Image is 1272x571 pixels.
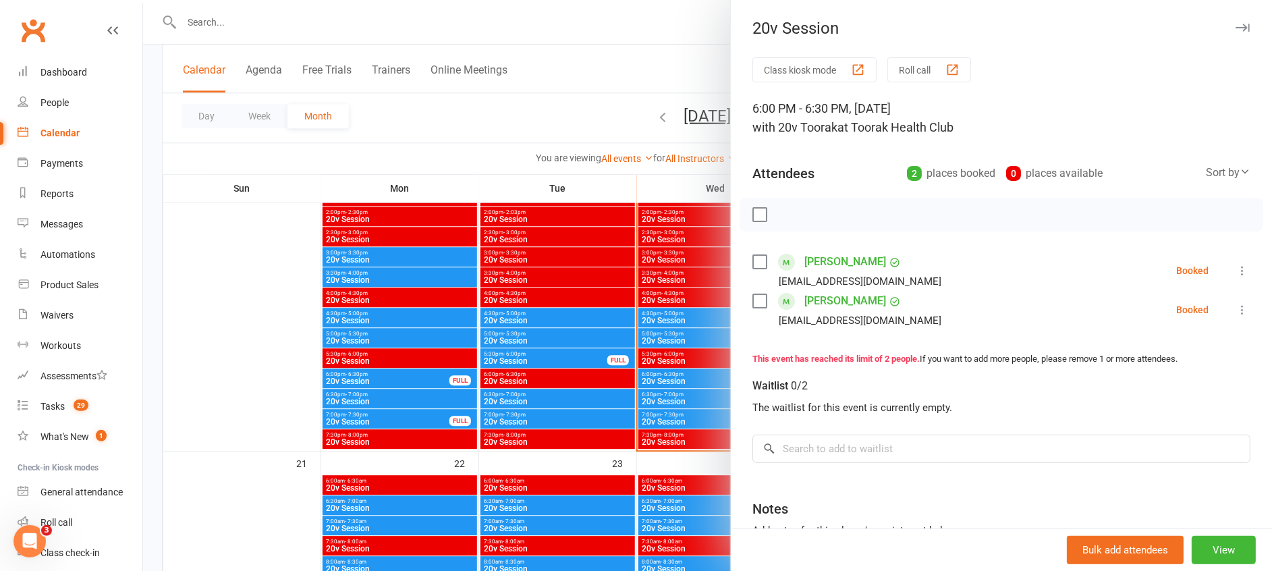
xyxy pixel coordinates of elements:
div: places booked [907,164,995,183]
div: 0 [1006,166,1021,181]
div: [EMAIL_ADDRESS][DOMAIN_NAME] [779,273,941,290]
span: with 20v Toorak [752,120,837,134]
div: Sort by [1206,164,1250,182]
div: Assessments [40,371,107,381]
div: 2 [907,166,922,181]
div: People [40,97,69,108]
div: General attendance [40,487,123,497]
a: [PERSON_NAME] [804,290,886,312]
div: Booked [1176,266,1209,275]
span: at Toorak Health Club [837,120,953,134]
a: Calendar [18,118,142,148]
a: Clubworx [16,13,50,47]
div: Attendees [752,164,814,183]
span: 1 [96,430,107,441]
div: 0/2 [791,377,808,396]
button: Bulk add attendees [1067,536,1184,564]
a: [PERSON_NAME] [804,251,886,273]
a: Class kiosk mode [18,538,142,568]
a: People [18,88,142,118]
div: Reports [40,188,74,199]
a: What's New1 [18,422,142,452]
div: Waitlist [752,377,808,396]
input: Search to add to waitlist [752,435,1250,463]
strong: This event has reached its limit of 2 people. [752,354,920,364]
a: Payments [18,148,142,179]
div: [EMAIL_ADDRESS][DOMAIN_NAME] [779,312,941,329]
a: Waivers [18,300,142,331]
div: 6:00 PM - 6:30 PM, [DATE] [752,99,1250,137]
div: 20v Session [731,19,1272,38]
a: Dashboard [18,57,142,88]
a: Messages [18,209,142,240]
div: Payments [40,158,83,169]
div: Calendar [40,128,80,138]
a: Reports [18,179,142,209]
div: places available [1006,164,1103,183]
div: Workouts [40,340,81,351]
div: Dashboard [40,67,87,78]
a: Tasks 29 [18,391,142,422]
a: Workouts [18,331,142,361]
div: Messages [40,219,83,229]
div: Add notes for this class / appointment below [752,522,1250,539]
a: Assessments [18,361,142,391]
a: Roll call [18,508,142,538]
span: 3 [41,525,52,536]
span: 29 [74,400,88,411]
div: Waivers [40,310,74,321]
div: Class check-in [40,547,100,558]
a: Automations [18,240,142,270]
button: Class kiosk mode [752,57,877,82]
button: View [1192,536,1256,564]
div: Tasks [40,401,65,412]
div: If you want to add more people, please remove 1 or more attendees. [752,352,1250,366]
iframe: Intercom live chat [13,525,46,558]
div: The waitlist for this event is currently empty. [752,400,1250,416]
button: Roll call [887,57,971,82]
a: Product Sales [18,270,142,300]
div: Roll call [40,517,72,528]
div: Notes [752,499,788,518]
div: Booked [1176,305,1209,315]
div: Product Sales [40,279,99,290]
div: Automations [40,249,95,260]
div: What's New [40,431,89,442]
a: General attendance kiosk mode [18,477,142,508]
